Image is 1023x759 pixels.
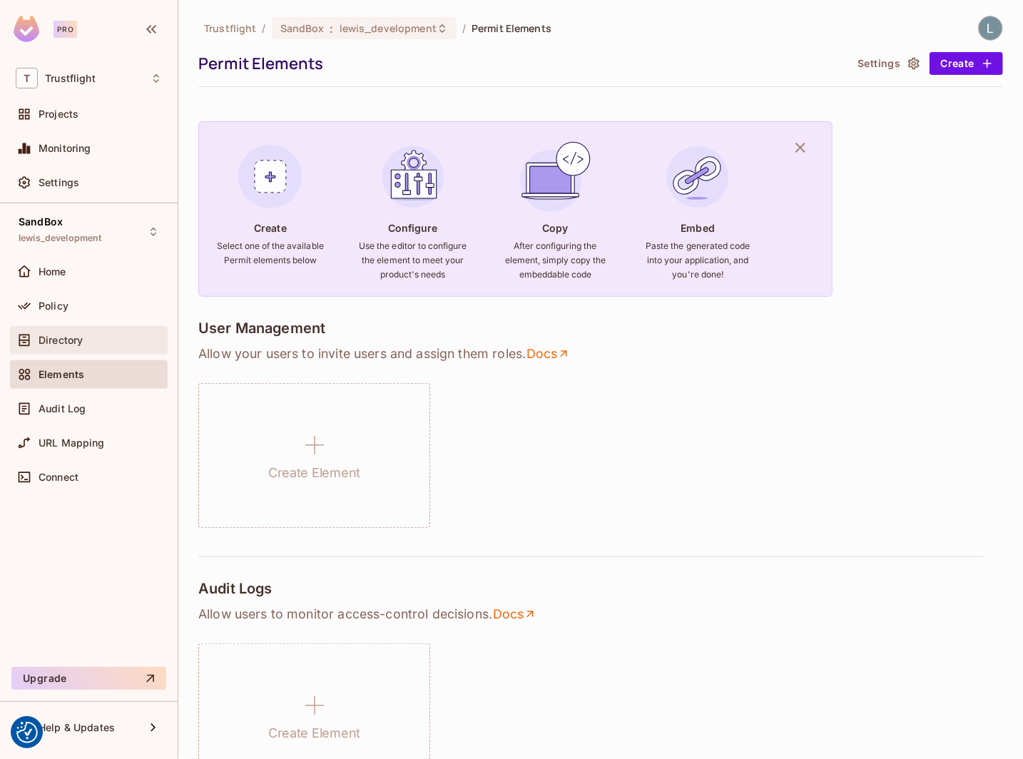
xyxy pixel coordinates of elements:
[45,73,96,84] span: Workspace: Trustflight
[268,462,360,484] h1: Create Element
[340,21,437,35] span: lewis_development
[216,239,325,268] h6: Select one of the available Permit elements below
[681,221,716,235] h4: Embed
[39,143,91,154] span: Monitoring
[462,21,466,35] li: /
[39,369,84,380] span: Elements
[232,138,309,215] img: Create Element
[39,335,83,346] span: Directory
[54,21,77,38] div: Pro
[204,21,256,35] span: the active workspace
[16,722,38,743] button: Consent Preferences
[472,21,551,35] span: Permit Elements
[19,216,63,228] span: SandBox
[14,16,39,42] img: SReyMgAAAABJRU5ErkJggg==
[39,403,86,414] span: Audit Log
[375,138,452,215] img: Configure Element
[359,239,467,282] h6: Use the editor to configure the element to meet your product's needs
[280,21,325,35] span: SandBox
[198,606,1003,623] p: Allow users to monitor access-control decisions .
[643,239,752,282] h6: Paste the generated code into your application, and you're done!
[501,239,609,282] h6: After configuring the element, simply copy the embeddable code
[659,138,736,215] img: Embed Element
[526,345,571,362] a: Docs
[16,68,38,88] span: T
[198,345,1003,362] p: Allow your users to invite users and assign them roles .
[39,266,66,277] span: Home
[262,21,265,35] li: /
[198,53,845,74] div: Permit Elements
[492,606,537,623] a: Docs
[268,723,360,744] h1: Create Element
[330,23,335,34] span: :
[930,52,1003,75] button: Create
[254,221,287,235] h4: Create
[542,221,568,235] h4: Copy
[39,300,68,312] span: Policy
[198,580,273,597] h4: Audit Logs
[516,138,594,215] img: Copy Element
[198,320,325,337] h4: User Management
[852,52,923,75] button: Settings
[388,221,438,235] h4: Configure
[39,177,79,188] span: Settings
[11,667,166,690] button: Upgrade
[39,108,78,120] span: Projects
[39,437,105,449] span: URL Mapping
[39,722,115,733] span: Help & Updates
[979,16,1002,40] img: Lewis Youl
[39,472,78,483] span: Connect
[19,233,102,244] span: lewis_development
[16,722,38,743] img: Revisit consent button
